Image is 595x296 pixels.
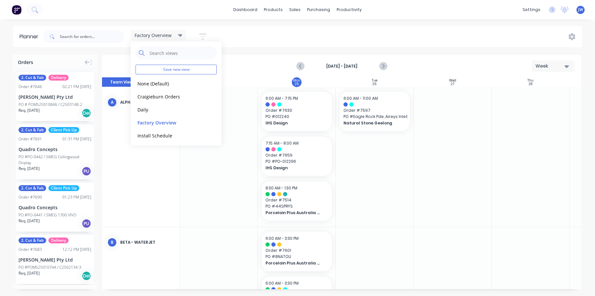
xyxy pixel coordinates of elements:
span: PO # 8NATOLI [265,254,328,260]
button: Install Schedule [136,132,205,139]
div: PO # POMS25010846 / C2503148-2 [19,102,82,108]
button: Team View [102,77,141,87]
span: 2. Cut & Fab [19,75,46,81]
span: Orders [18,59,33,66]
div: Planner [19,33,42,41]
span: Req. [DATE] [19,166,40,172]
div: 28 [529,83,532,86]
div: Quadro Concepts [19,146,91,153]
div: Del [82,271,91,281]
div: 25 [295,83,299,86]
div: [PERSON_NAME] Pty Ltd [19,94,91,100]
span: 7:15 AM - 8:00 AM [265,140,299,146]
div: products [261,5,286,15]
button: Week [532,60,574,72]
div: Quadro Concepts [19,204,91,211]
div: productivity [333,5,365,15]
div: A [107,97,117,107]
span: Order # 7597 [343,108,406,113]
span: Order # 7514 [265,197,328,203]
div: 02:21 PM [DATE] [62,84,91,90]
span: PO # PO-012296 [265,159,328,164]
div: PO #PO-0441 / SMEG 1300 VIVO [19,212,76,218]
div: settings [519,5,544,15]
span: Order # 7659 [265,152,328,158]
span: Req. [DATE] [19,218,40,224]
div: sales [286,5,304,15]
div: Del [82,108,91,118]
span: 2. Cut & Fab [19,127,46,133]
div: [PERSON_NAME] Pty Ltd [19,256,91,263]
div: 26 [372,83,377,86]
input: Search for orders... [60,30,124,43]
div: 27 [451,83,454,86]
span: JW [578,7,583,13]
span: 6:00 AM - 7:15 PM [265,96,298,101]
span: 6:00 AM - 3:30 PM [265,236,299,241]
span: Delivery [48,75,69,81]
div: Order # 7691 [19,136,42,142]
span: 2. Cut & Fab [19,185,46,191]
div: Thu [527,79,534,83]
button: None (Default) [136,80,205,87]
img: Factory [12,5,21,15]
span: Client Pick Up [48,127,79,133]
div: Wed [449,79,456,83]
div: 01:23 PM [DATE] [62,194,91,200]
div: PO #PO-0442 / SMEG Collingwood Display [19,154,91,166]
div: Alpha - Waterjet [120,99,175,105]
span: 6:00 AM - 11:00 AM [343,96,378,101]
span: PO # 012240 [265,114,328,120]
span: Factory Overview [135,32,172,39]
span: Order # 7601 [265,248,328,253]
span: IHS Design [265,120,322,126]
div: Beta - Waterjet [120,239,175,245]
button: Daily [136,106,205,113]
div: PU [82,166,91,176]
button: Craigieburn Orders [136,93,205,100]
span: 2. Cut & Fab [19,238,46,243]
div: Week [536,63,565,70]
a: dashboard [230,5,261,15]
div: purchasing [304,5,333,15]
div: 01:31 PM [DATE] [62,136,91,142]
button: Weekly [136,145,205,152]
div: Mon [293,79,300,83]
div: Order # 7690 [19,194,42,200]
div: Order # 7683 [19,247,42,252]
div: B [107,238,117,247]
button: Save new view [136,65,217,74]
span: Porcelain Plus Australia Pty Ltd [265,210,322,216]
span: IHS Design [265,165,322,171]
span: Req. [DATE] [19,108,40,113]
div: 12:12 PM [DATE] [62,247,91,252]
span: Delivery [48,238,69,243]
span: 8:30 AM - 1:30 PM [265,185,297,191]
input: Search views [149,46,213,59]
div: PU [82,219,91,228]
span: Natural Stone Geelong [343,120,400,126]
span: Client Pick Up [48,185,79,191]
div: PO #POMS25010744 / C2502134-3 [19,264,81,270]
strong: [DATE] - [DATE] [309,63,374,69]
span: Req. [DATE] [19,270,40,276]
div: Order # 7646 [19,84,42,90]
button: Factory Overview [136,119,205,126]
span: 6:00 AM - 3:30 PM [265,280,299,286]
span: Order # 7630 [265,108,328,113]
span: Porcelain Plus Australia Pty Ltd [265,260,322,266]
span: PO # 44SPRYS [265,203,328,209]
span: PO # Eagle Rock Pde, Aireys Inlet [343,114,406,120]
div: Tue [372,79,377,83]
